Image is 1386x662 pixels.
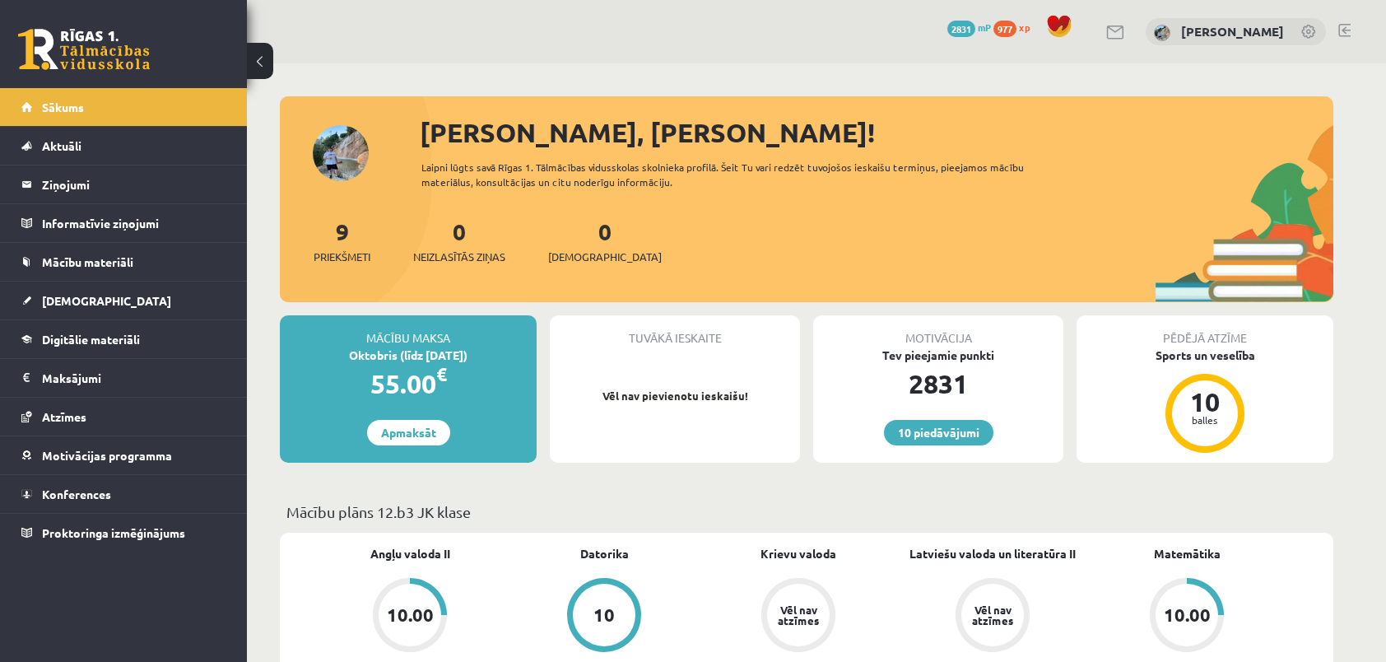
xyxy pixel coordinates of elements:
span: xp [1019,21,1030,34]
a: Aktuāli [21,127,226,165]
div: Sports un veselība [1077,347,1333,364]
span: Neizlasītās ziņas [413,249,505,265]
legend: Maksājumi [42,359,226,397]
div: Tev pieejamie punkti [813,347,1063,364]
a: Rīgas 1. Tālmācības vidusskola [18,29,150,70]
a: 10.00 [1090,578,1284,655]
a: Apmaksāt [367,420,450,445]
span: Priekšmeti [314,249,370,265]
a: Matemātika [1154,545,1221,562]
a: Krievu valoda [760,545,836,562]
a: 977 xp [993,21,1038,34]
span: 977 [993,21,1016,37]
legend: Informatīvie ziņojumi [42,204,226,242]
a: Datorika [580,545,629,562]
a: 10.00 [313,578,507,655]
a: Maksājumi [21,359,226,397]
p: Vēl nav pievienotu ieskaišu! [558,388,792,404]
div: Vēl nav atzīmes [775,604,821,626]
span: Proktoringa izmēģinājums [42,525,185,540]
a: 2831 mP [947,21,991,34]
div: Vēl nav atzīmes [970,604,1016,626]
span: € [436,362,447,386]
div: 10 [593,606,615,624]
a: [PERSON_NAME] [1181,23,1284,40]
div: 10.00 [387,606,434,624]
a: Informatīvie ziņojumi [21,204,226,242]
span: [DEMOGRAPHIC_DATA] [548,249,662,265]
a: Vēl nav atzīmes [895,578,1090,655]
div: Oktobris (līdz [DATE]) [280,347,537,364]
div: 10 [1180,389,1230,415]
div: balles [1180,415,1230,425]
span: Digitālie materiāli [42,332,140,347]
a: Ziņojumi [21,165,226,203]
span: Sākums [42,100,84,114]
a: 10 [507,578,701,655]
div: Laipni lūgts savā Rīgas 1. Tālmācības vidusskolas skolnieka profilā. Šeit Tu vari redzēt tuvojošo... [421,160,1053,189]
span: Motivācijas programma [42,448,172,463]
a: 10 piedāvājumi [884,420,993,445]
img: Aleksandrs Stepļuks [1154,25,1170,41]
a: Sports un veselība 10 balles [1077,347,1333,455]
span: 2831 [947,21,975,37]
a: 9Priekšmeti [314,217,370,265]
span: Atzīmes [42,409,86,424]
a: Proktoringa izmēģinājums [21,514,226,552]
a: Mācību materiāli [21,243,226,281]
span: Aktuāli [42,138,81,153]
span: [DEMOGRAPHIC_DATA] [42,293,171,308]
p: Mācību plāns 12.b3 JK klase [286,501,1327,523]
div: Motivācija [813,315,1063,347]
a: Latviešu valoda un literatūra II [909,545,1076,562]
a: 0[DEMOGRAPHIC_DATA] [548,217,662,265]
div: Mācību maksa [280,315,537,347]
a: Sākums [21,88,226,126]
a: Motivācijas programma [21,436,226,474]
a: [DEMOGRAPHIC_DATA] [21,282,226,319]
a: Angļu valoda II [370,545,450,562]
span: Mācību materiāli [42,254,133,269]
legend: Ziņojumi [42,165,226,203]
span: mP [978,21,991,34]
div: [PERSON_NAME], [PERSON_NAME]! [420,113,1333,152]
span: Konferences [42,487,111,501]
div: 10.00 [1164,606,1211,624]
a: Vēl nav atzīmes [701,578,895,655]
a: Konferences [21,475,226,513]
div: Tuvākā ieskaite [550,315,800,347]
a: 0Neizlasītās ziņas [413,217,505,265]
div: 2831 [813,364,1063,403]
a: Atzīmes [21,398,226,436]
a: Digitālie materiāli [21,320,226,358]
div: 55.00 [280,364,537,403]
div: Pēdējā atzīme [1077,315,1333,347]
